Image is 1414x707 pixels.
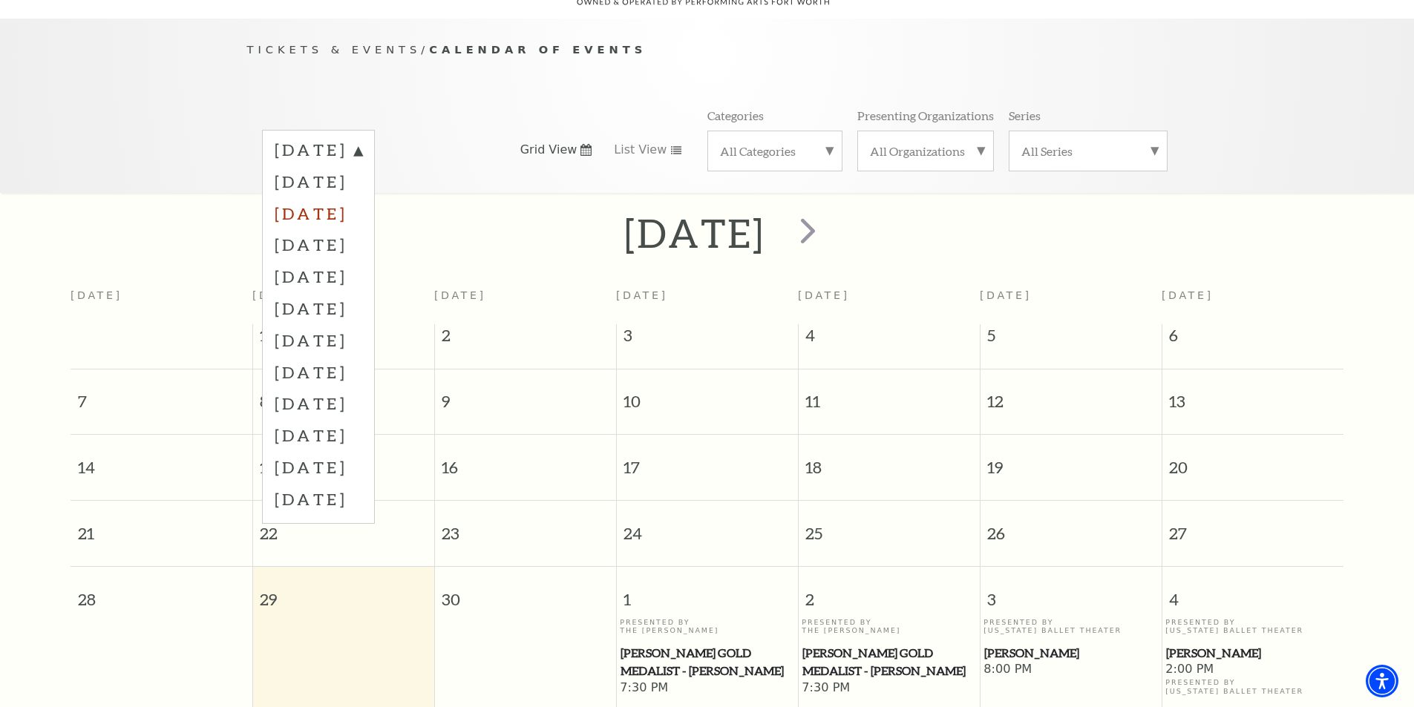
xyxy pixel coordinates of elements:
[435,567,616,618] span: 30
[616,289,668,301] span: [DATE]
[435,369,616,421] span: 9
[275,324,362,356] label: [DATE]
[707,108,764,123] p: Categories
[71,369,252,421] span: 7
[1366,665,1398,697] div: Accessibility Menu
[981,324,1162,354] span: 5
[275,260,362,292] label: [DATE]
[247,43,422,56] span: Tickets & Events
[1165,618,1340,635] p: Presented By [US_STATE] Ballet Theater
[247,41,1168,59] p: /
[435,324,616,354] span: 2
[857,108,994,123] p: Presenting Organizations
[275,387,362,419] label: [DATE]
[253,369,434,421] span: 8
[434,289,486,301] span: [DATE]
[799,567,980,618] span: 2
[617,324,798,354] span: 3
[617,435,798,486] span: 17
[981,501,1162,552] span: 26
[275,197,362,229] label: [DATE]
[275,356,362,388] label: [DATE]
[617,567,798,618] span: 1
[621,644,793,680] span: [PERSON_NAME] Gold Medalist - [PERSON_NAME]
[1165,644,1340,662] a: Peter Pan
[614,142,667,158] span: List View
[275,165,362,197] label: [DATE]
[980,289,1032,301] span: [DATE]
[1162,324,1344,354] span: 6
[984,644,1157,662] span: [PERSON_NAME]
[435,435,616,486] span: 16
[617,501,798,552] span: 24
[71,501,252,552] span: 21
[799,435,980,486] span: 18
[802,644,976,680] a: Cliburn Gold Medalist - Aristo Sham
[71,567,252,618] span: 28
[71,435,252,486] span: 14
[253,501,434,552] span: 22
[799,324,980,354] span: 4
[253,567,434,618] span: 29
[1021,143,1155,159] label: All Series
[620,680,794,697] span: 7:30 PM
[720,143,830,159] label: All Categories
[520,142,577,158] span: Grid View
[983,662,1158,678] span: 8:00 PM
[1165,678,1340,695] p: Presented By [US_STATE] Ballet Theater
[620,618,794,635] p: Presented By The [PERSON_NAME]
[1162,435,1344,486] span: 20
[1162,567,1344,618] span: 4
[275,419,362,451] label: [DATE]
[429,43,647,56] span: Calendar of Events
[624,209,765,257] h2: [DATE]
[617,369,798,421] span: 10
[1162,369,1344,421] span: 13
[275,292,362,324] label: [DATE]
[802,618,976,635] p: Presented By The [PERSON_NAME]
[620,644,794,680] a: Cliburn Gold Medalist - Aristo Sham
[799,369,980,421] span: 11
[802,680,976,697] span: 7:30 PM
[253,324,434,354] span: 1
[802,644,975,680] span: [PERSON_NAME] Gold Medalist - [PERSON_NAME]
[435,501,616,552] span: 23
[71,280,252,324] th: [DATE]
[981,567,1162,618] span: 3
[1162,501,1344,552] span: 27
[799,501,980,552] span: 25
[275,451,362,483] label: [DATE]
[981,369,1162,421] span: 12
[1166,644,1339,662] span: [PERSON_NAME]
[798,289,850,301] span: [DATE]
[981,435,1162,486] span: 19
[275,228,362,260] label: [DATE]
[275,139,362,165] label: [DATE]
[870,143,981,159] label: All Organizations
[1165,662,1340,678] span: 2:00 PM
[1162,289,1214,301] span: [DATE]
[275,483,362,515] label: [DATE]
[252,289,304,301] span: [DATE]
[983,618,1158,635] p: Presented By [US_STATE] Ballet Theater
[983,644,1158,662] a: Peter Pan
[253,435,434,486] span: 15
[1009,108,1041,123] p: Series
[779,207,833,260] button: next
